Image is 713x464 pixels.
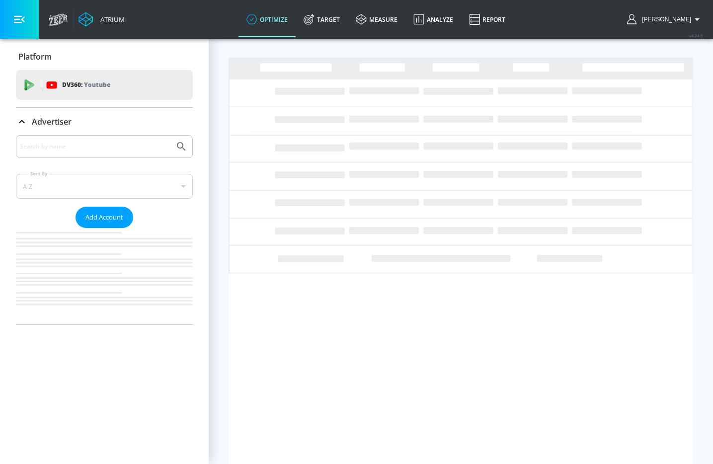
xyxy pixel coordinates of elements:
span: login as: stefan.butura@zefr.com [638,16,691,23]
p: DV360: [62,79,110,90]
div: DV360: Youtube [16,70,193,100]
button: Add Account [76,207,133,228]
p: Youtube [84,79,110,90]
button: [PERSON_NAME] [627,13,703,25]
div: A-Z [16,174,193,199]
input: Search by name [20,140,170,153]
div: Advertiser [16,135,193,324]
a: Atrium [79,12,125,27]
a: Report [461,1,513,37]
label: Sort By [28,170,50,177]
a: Target [296,1,348,37]
p: Platform [18,51,52,62]
a: optimize [238,1,296,37]
p: Advertiser [32,116,72,127]
span: v 4.24.0 [689,33,703,38]
nav: list of Advertiser [16,228,193,324]
a: Analyze [405,1,461,37]
div: Atrium [96,15,125,24]
a: measure [348,1,405,37]
div: Platform [16,43,193,71]
span: Add Account [85,212,123,223]
div: Advertiser [16,108,193,136]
